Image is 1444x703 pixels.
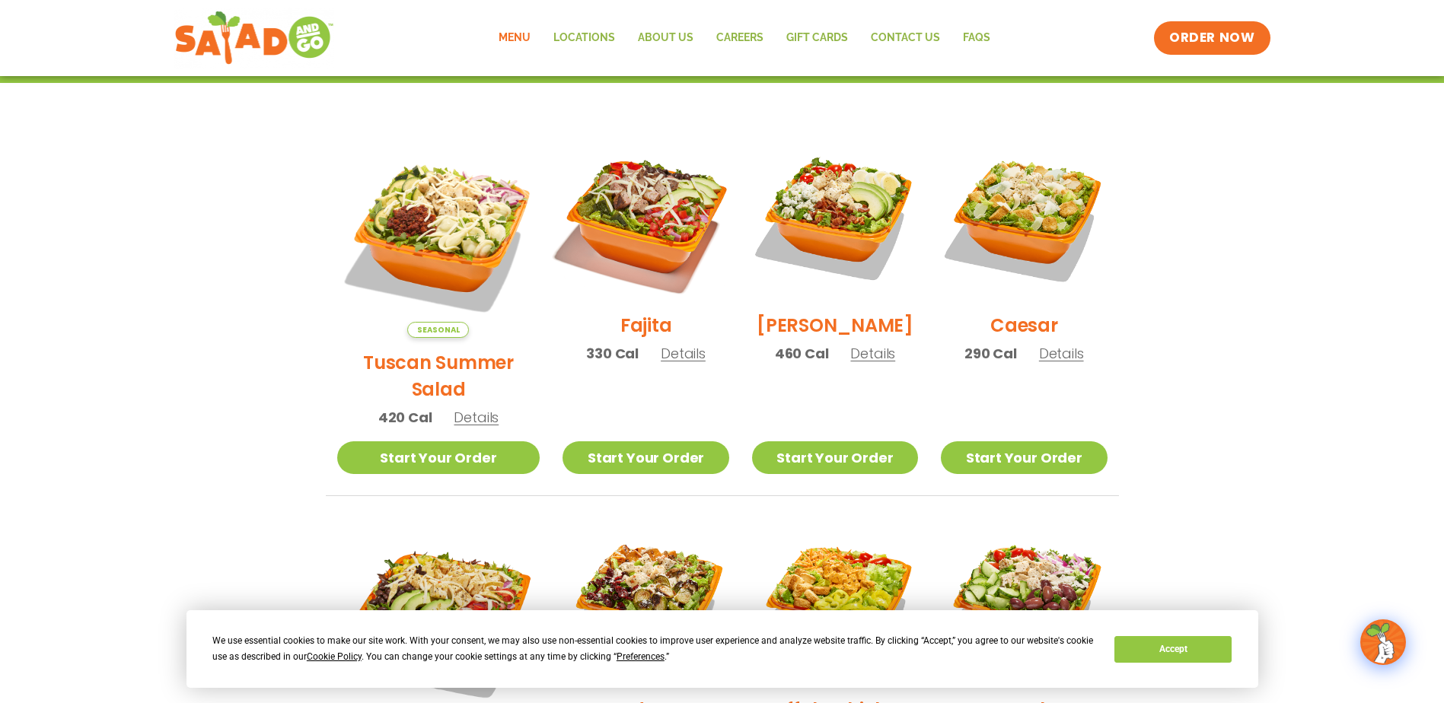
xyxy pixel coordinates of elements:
[542,21,626,56] a: Locations
[487,21,1002,56] nav: Menu
[307,651,362,662] span: Cookie Policy
[617,651,665,662] span: Preferences
[964,343,1017,364] span: 290 Cal
[186,610,1258,688] div: Cookie Consent Prompt
[407,322,469,338] span: Seasonal
[990,312,1058,339] h2: Caesar
[850,344,895,363] span: Details
[626,21,705,56] a: About Us
[337,349,540,402] h2: Tuscan Summer Salad
[1169,29,1254,47] span: ORDER NOW
[487,21,542,56] a: Menu
[661,344,706,363] span: Details
[563,519,728,685] img: Product photo for Roasted Autumn Salad
[212,633,1096,665] div: We use essential cookies to make our site work. With your consent, we may also use non-essential ...
[586,343,639,364] span: 330 Cal
[548,120,743,315] img: Product photo for Fajita Salad
[705,21,775,56] a: Careers
[752,441,918,474] a: Start Your Order
[337,441,540,474] a: Start Your Order
[1114,636,1232,663] button: Accept
[378,407,432,428] span: 420 Cal
[752,135,918,301] img: Product photo for Cobb Salad
[1154,21,1270,55] a: ORDER NOW
[1362,621,1404,663] img: wpChatIcon
[752,519,918,685] img: Product photo for Buffalo Chicken Salad
[757,312,913,339] h2: [PERSON_NAME]
[941,441,1107,474] a: Start Your Order
[337,135,540,338] img: Product photo for Tuscan Summer Salad
[563,441,728,474] a: Start Your Order
[620,312,672,339] h2: Fajita
[952,21,1002,56] a: FAQs
[941,135,1107,301] img: Product photo for Caesar Salad
[775,343,829,364] span: 460 Cal
[1039,344,1084,363] span: Details
[775,21,859,56] a: GIFT CARDS
[174,8,335,68] img: new-SAG-logo-768×292
[941,519,1107,685] img: Product photo for Greek Salad
[859,21,952,56] a: Contact Us
[454,408,499,427] span: Details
